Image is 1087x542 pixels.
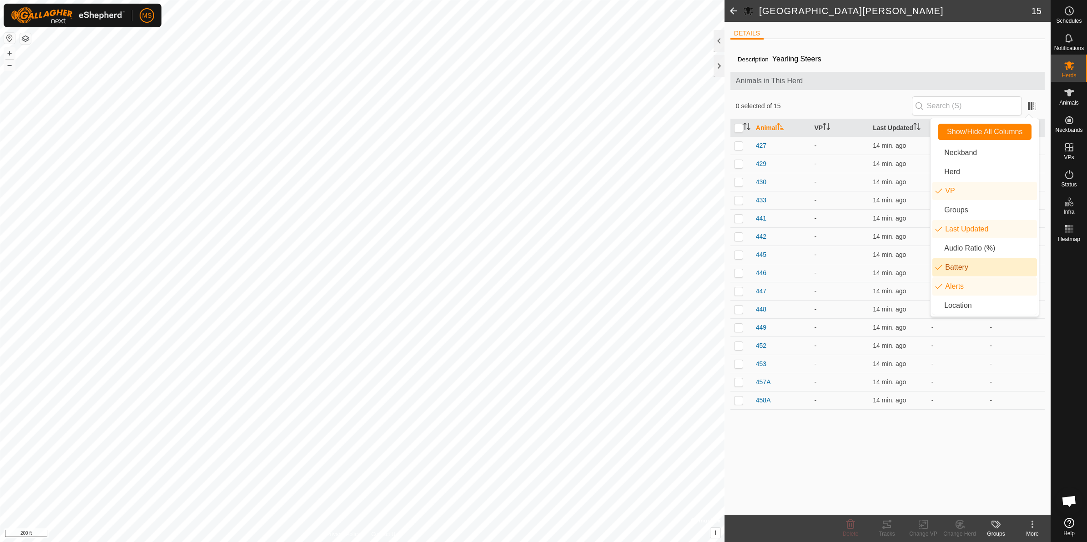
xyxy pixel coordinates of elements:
[756,341,766,351] span: 452
[913,124,921,131] p-sorticon: Activate to sort
[756,159,766,169] span: 429
[814,251,816,258] app-display-virtual-paddock-transition: -
[928,391,986,409] td: -
[932,296,1037,315] li: common.label.location
[814,233,816,240] app-display-virtual-paddock-transition: -
[986,318,1045,336] td: -
[814,287,816,295] app-display-virtual-paddock-transition: -
[947,128,1022,136] span: Show/Hide All Columns
[326,530,360,538] a: Privacy Policy
[928,246,986,264] td: -
[928,282,986,300] td: -
[873,269,906,276] span: Sep 2, 2025, 12:37 PM
[1014,530,1051,538] div: More
[1056,18,1082,24] span: Schedules
[814,215,816,222] app-display-virtual-paddock-transition: -
[814,378,816,386] app-display-virtual-paddock-transition: -
[932,163,1037,181] li: mob.label.mob
[1055,127,1082,133] span: Neckbands
[1058,236,1080,242] span: Heatmap
[756,141,766,151] span: 427
[873,196,906,204] span: Sep 2, 2025, 12:37 PM
[814,342,816,349] app-display-virtual-paddock-transition: -
[814,196,816,204] app-display-virtual-paddock-transition: -
[759,5,1032,16] h2: [GEOGRAPHIC_DATA][PERSON_NAME]
[756,396,771,405] span: 458A
[843,531,859,537] span: Delete
[777,124,784,131] p-sorticon: Activate to sort
[873,287,906,295] span: Sep 2, 2025, 12:37 PM
[823,124,830,131] p-sorticon: Activate to sort
[756,214,766,223] span: 441
[4,48,15,59] button: +
[873,378,906,386] span: Sep 2, 2025, 12:37 PM
[1061,182,1077,187] span: Status
[928,119,986,137] th: Battery
[736,75,1039,86] span: Animals in This Herd
[928,173,986,191] td: -
[928,264,986,282] td: -
[932,144,1037,162] li: neckband.label.title
[810,119,869,137] th: VP
[756,286,766,296] span: 447
[928,355,986,373] td: -
[928,318,986,336] td: -
[938,124,1032,140] button: Show/Hide All Columns
[1064,155,1074,160] span: VPs
[978,530,1014,538] div: Groups
[1056,487,1083,515] a: Open chat
[1062,73,1076,78] span: Herds
[873,178,906,186] span: Sep 2, 2025, 12:37 PM
[1054,45,1084,51] span: Notifications
[873,233,906,240] span: Sep 2, 2025, 12:37 PM
[11,7,125,24] img: Gallagher Logo
[814,324,816,331] app-display-virtual-paddock-transition: -
[1059,100,1079,105] span: Animals
[928,336,986,355] td: -
[932,220,1037,238] li: enum.columnList.lastUpdated
[814,178,816,186] app-display-virtual-paddock-transition: -
[1063,531,1075,536] span: Help
[814,160,816,167] app-display-virtual-paddock-transition: -
[905,530,941,538] div: Change VP
[912,96,1022,115] input: Search (S)
[756,232,766,241] span: 442
[932,277,1037,296] li: animal.label.alerts
[869,530,905,538] div: Tracks
[928,155,986,173] td: -
[736,101,912,111] span: 0 selected of 15
[941,530,978,538] div: Change Herd
[873,342,906,349] span: Sep 2, 2025, 12:37 PM
[756,359,766,369] span: 453
[371,530,398,538] a: Contact Us
[730,29,764,40] li: DETAILS
[743,124,750,131] p-sorticon: Activate to sort
[873,306,906,313] span: Sep 2, 2025, 12:37 PM
[20,33,31,44] button: Map Layers
[715,529,716,537] span: i
[756,177,766,187] span: 430
[873,215,906,222] span: Sep 2, 2025, 12:37 PM
[756,196,766,205] span: 433
[756,250,766,260] span: 445
[932,182,1037,200] li: vp.label.vp
[873,160,906,167] span: Sep 2, 2025, 12:37 PM
[932,201,1037,219] li: common.btn.groups
[928,191,986,209] td: -
[932,258,1037,276] li: neckband.label.battery
[814,360,816,367] app-display-virtual-paddock-transition: -
[756,377,771,387] span: 457A
[873,360,906,367] span: Sep 2, 2025, 12:37 PM
[814,142,816,149] app-display-virtual-paddock-transition: -
[752,119,811,137] th: Animal
[769,51,825,66] span: Yearling Steers
[928,227,986,246] td: -
[1051,514,1087,540] a: Help
[814,269,816,276] app-display-virtual-paddock-transition: -
[1032,4,1042,18] span: 15
[873,251,906,258] span: Sep 2, 2025, 12:37 PM
[738,56,769,63] label: Description
[928,300,986,318] td: -
[928,136,986,155] td: -
[814,306,816,313] app-display-virtual-paddock-transition: -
